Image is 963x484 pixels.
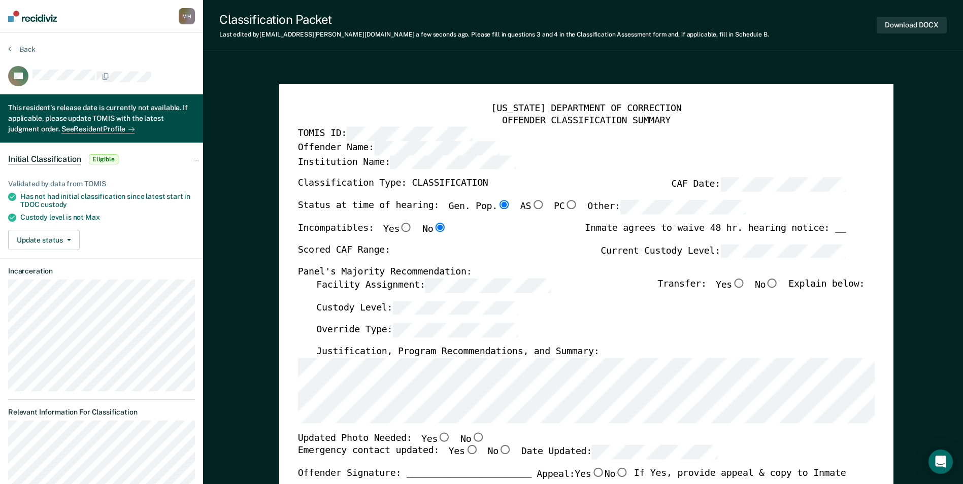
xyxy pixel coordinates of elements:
div: [US_STATE] DEPARTMENT OF CORRECTION [297,103,875,115]
label: Gen. Pop. [448,200,511,215]
label: No [422,223,447,236]
div: Validated by data from TOMIS [8,180,195,188]
label: Justification, Program Recommendations, and Summary: [316,345,599,358]
input: No [766,279,779,288]
label: CAF Date: [671,178,846,192]
div: Incompatibles: [297,223,446,244]
input: No [433,223,446,232]
input: Yes [438,432,451,441]
label: Scored CAF Range: [297,244,390,258]
label: No [605,468,629,481]
input: Offender Name: [374,141,500,155]
label: Custody Level: [316,301,518,315]
label: Yes [421,432,451,445]
img: Recidiviz [8,11,57,22]
button: Update status [8,230,80,250]
input: AS [531,200,544,210]
div: M H [179,8,195,24]
label: Yes [575,468,605,481]
label: No [755,279,779,293]
label: Facility Assignment: [316,279,551,293]
input: Current Custody Level: [720,244,846,258]
button: Back [8,45,36,54]
div: Last edited by [EMAIL_ADDRESS][PERSON_NAME][DOMAIN_NAME] . Please fill in questions 3 and 4 in th... [219,31,769,38]
div: Open Intercom Messenger [928,450,953,474]
label: PC [554,200,578,215]
input: Facility Assignment: [425,279,551,293]
div: Updated Photo Needed: [297,432,484,445]
input: Yes [464,445,478,455]
div: Transfer: Explain below: [657,279,865,301]
label: Override Type: [316,323,518,337]
label: TOMIS ID: [297,127,472,141]
label: Institution Name: [297,155,516,169]
input: CAF Date: [720,178,846,192]
label: Yes [448,445,478,460]
input: No [471,432,484,441]
div: Custody level is not [20,213,195,222]
dt: Incarceration [8,267,195,275]
dt: Relevant Information For Classification [8,408,195,417]
div: Panel's Majority Recommendation: [297,266,846,279]
input: No [499,445,512,455]
label: Date Updated: [521,445,717,460]
div: Emergency contact updated: [297,445,717,468]
label: Yes [716,279,746,293]
label: AS [520,200,544,215]
div: Status at time of hearing: [297,200,745,223]
label: Classification Type: CLASSIFICATION [297,178,488,192]
input: Yes [400,223,413,232]
span: Initial Classification [8,154,81,164]
label: Current Custody Level: [601,244,846,258]
label: Yes [383,223,413,236]
div: Inmate agrees to waive 48 hr. hearing notice: __ [585,223,846,244]
input: PC [564,200,578,210]
input: Yes [732,279,745,288]
input: Custody Level: [392,301,518,315]
span: Max [85,213,100,221]
input: Other: [620,200,746,215]
a: SeeResidentProfile [61,125,135,133]
input: Yes [591,468,604,477]
label: Other: [587,200,746,215]
span: a few seconds ago [416,31,468,38]
div: OFFENDER CLASSIFICATION SUMMARY [297,115,875,127]
span: custody [41,200,67,209]
label: Offender Name: [297,141,499,155]
input: Date Updated: [592,445,718,460]
input: Gen. Pop. [497,200,511,210]
button: Download DOCX [877,17,947,33]
div: Classification Packet [219,12,769,27]
label: No [460,432,485,445]
input: TOMIS ID: [347,127,473,141]
input: Override Type: [392,323,518,337]
span: Eligible [89,154,118,164]
label: No [487,445,512,460]
button: MH [179,8,195,24]
input: No [615,468,628,477]
div: Has not had initial classification since latest start in TDOC [20,192,195,210]
input: Institution Name: [390,155,516,169]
